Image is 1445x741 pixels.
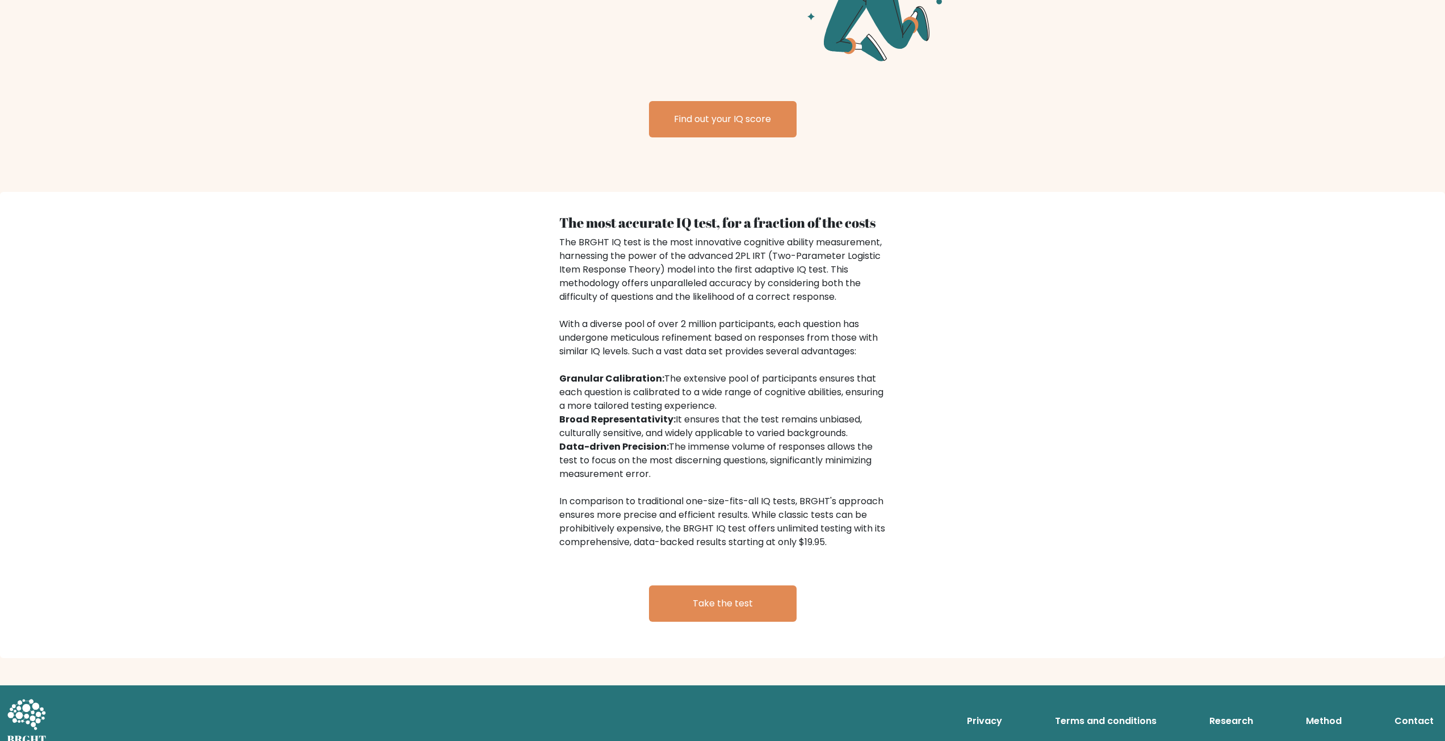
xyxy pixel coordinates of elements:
a: Terms and conditions [1050,710,1161,732]
div: The BRGHT IQ test is the most innovative cognitive ability measurement, harnessing the power of t... [559,236,886,549]
a: Method [1301,710,1346,732]
h4: The most accurate IQ test, for a fraction of the costs [559,215,886,231]
a: Take the test [649,585,797,622]
b: Broad Representativity: [559,413,676,426]
a: Privacy [962,710,1007,732]
a: Research [1205,710,1258,732]
a: Find out your IQ score [649,101,797,137]
a: Contact [1390,710,1438,732]
b: Data-driven Precision: [559,440,669,453]
b: Granular Calibration: [559,372,664,385]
